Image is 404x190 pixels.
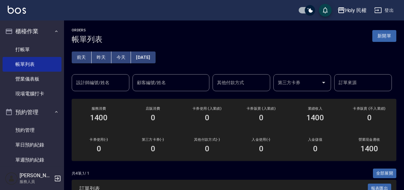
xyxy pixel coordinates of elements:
h3: 0 [313,144,318,153]
h2: 第三方卡券(-) [133,138,172,142]
button: 登出 [372,4,396,16]
h3: 1400 [306,113,324,122]
a: 帳單列表 [3,57,61,72]
h2: ORDERS [72,28,102,32]
h2: 卡券販賣 (入業績) [242,107,280,111]
h2: 營業現金應收 [350,138,389,142]
button: 預約管理 [3,104,61,121]
h2: 卡券販賣 (不入業績) [350,107,389,111]
button: 今天 [111,51,131,63]
h2: 入金儲值 [296,138,335,142]
h3: 1400 [360,144,378,153]
p: 共 4 筆, 1 / 1 [72,170,89,176]
h2: 入金使用(-) [242,138,280,142]
h3: 0 [367,113,372,122]
a: 預約管理 [3,123,61,138]
a: 打帳單 [3,42,61,57]
h3: 0 [205,144,209,153]
a: 現場電腦打卡 [3,86,61,101]
button: 全部展開 [373,169,397,178]
img: Person [5,172,18,185]
button: 櫃檯作業 [3,23,61,40]
h3: 0 [151,113,155,122]
h3: 0 [259,144,263,153]
a: 新開單 [372,33,396,39]
h3: 0 [259,113,263,122]
button: 前天 [72,51,92,63]
h3: 帳單列表 [72,35,102,44]
h2: 店販消費 [133,107,172,111]
h2: 其他付款方式(-) [188,138,226,142]
h2: 卡券使用 (入業績) [188,107,226,111]
button: save [319,4,332,17]
button: [DATE] [131,51,155,63]
h5: [PERSON_NAME] [20,172,52,179]
button: Holy 民權 [335,4,369,17]
div: Holy 民權 [345,6,367,14]
h3: 0 [151,144,155,153]
button: 新開單 [372,30,396,42]
h3: 0 [205,113,209,122]
h2: 業績收入 [296,107,335,111]
p: 服務人員 [20,179,52,185]
h3: 服務消費 [79,107,118,111]
a: 單日預約紀錄 [3,138,61,152]
a: 單週預約紀錄 [3,153,61,167]
h3: 0 [97,144,101,153]
h3: 1400 [90,113,108,122]
h2: 卡券使用(-) [79,138,118,142]
button: 昨天 [92,51,111,63]
button: Open [319,77,329,88]
img: Logo [8,6,26,14]
a: 營業儀表板 [3,72,61,86]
